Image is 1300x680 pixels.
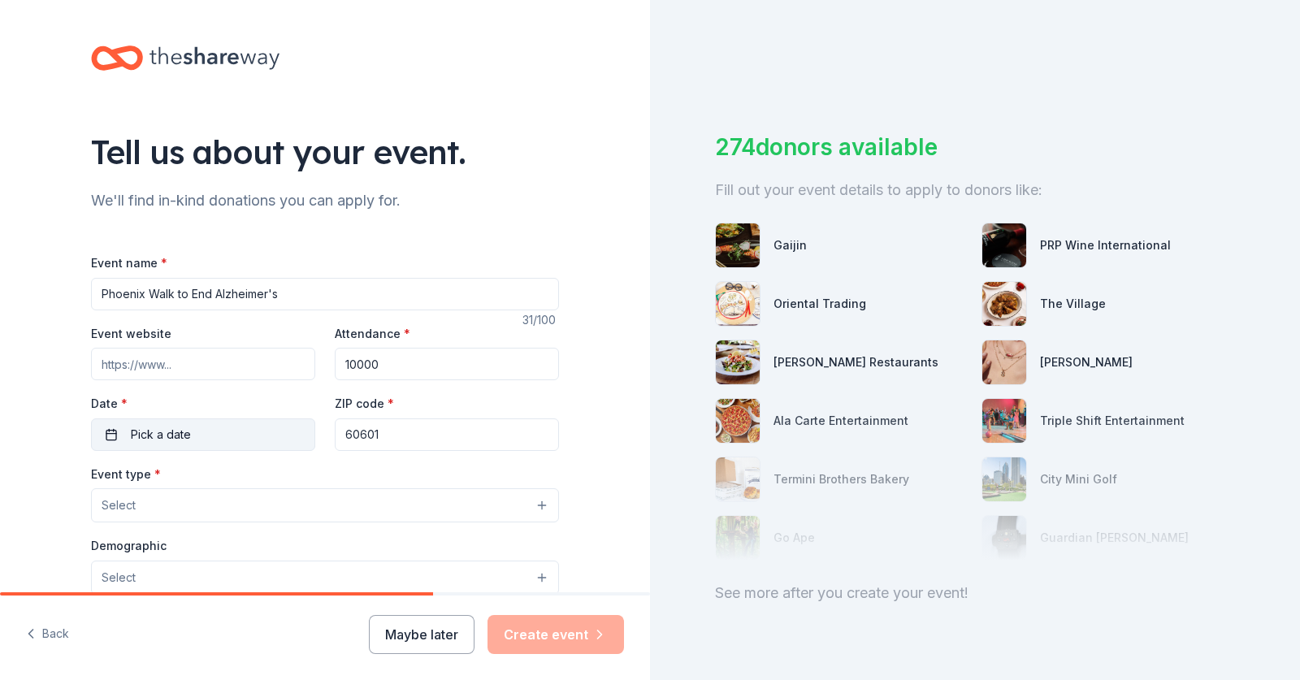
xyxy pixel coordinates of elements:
[522,310,559,330] div: 31 /100
[335,348,559,380] input: 20
[715,580,1235,606] div: See more after you create your event!
[773,236,807,255] div: Gaijin
[91,188,559,214] div: We'll find in-kind donations you can apply for.
[773,353,938,372] div: [PERSON_NAME] Restaurants
[91,255,167,271] label: Event name
[91,488,559,522] button: Select
[91,396,315,412] label: Date
[773,294,866,314] div: Oriental Trading
[716,282,760,326] img: photo for Oriental Trading
[335,326,410,342] label: Attendance
[1040,236,1171,255] div: PRP Wine International
[1040,353,1133,372] div: [PERSON_NAME]
[1040,294,1106,314] div: The Village
[26,617,69,652] button: Back
[335,396,394,412] label: ZIP code
[369,615,474,654] button: Maybe later
[91,466,161,483] label: Event type
[715,177,1235,203] div: Fill out your event details to apply to donors like:
[982,223,1026,267] img: photo for PRP Wine International
[102,568,136,587] span: Select
[131,425,191,444] span: Pick a date
[982,340,1026,384] img: photo for Kendra Scott
[335,418,559,451] input: 12345 (U.S. only)
[91,326,171,342] label: Event website
[91,538,167,554] label: Demographic
[716,340,760,384] img: photo for Cameron Mitchell Restaurants
[91,561,559,595] button: Select
[102,496,136,515] span: Select
[715,130,1235,164] div: 274 donors available
[91,348,315,380] input: https://www...
[91,129,559,175] div: Tell us about your event.
[982,282,1026,326] img: photo for The Village
[91,418,315,451] button: Pick a date
[716,223,760,267] img: photo for Gaijin
[91,278,559,310] input: Spring Fundraiser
